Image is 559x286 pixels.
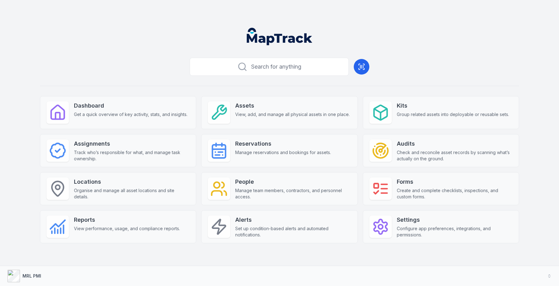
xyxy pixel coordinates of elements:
a: ReportsView performance, usage, and compliance reports. [40,210,196,243]
span: View, add, and manage all physical assets in one place. [235,111,350,118]
strong: Reservations [235,139,331,148]
a: PeopleManage team members, contractors, and personnel access. [201,172,357,205]
span: Manage team members, contractors, and personnel access. [235,187,351,200]
strong: Audits [397,139,513,148]
span: Track who’s responsible for what, and manage task ownership. [74,149,190,162]
strong: Forms [397,177,513,186]
a: AssetsView, add, and manage all physical assets in one place. [201,96,357,129]
span: Create and complete checklists, inspections, and custom forms. [397,187,513,200]
span: Get a quick overview of key activity, stats, and insights. [74,111,187,118]
strong: Alerts [235,216,351,224]
span: Group related assets into deployable or reusable sets. [397,111,509,118]
a: AlertsSet up condition-based alerts and automated notifications. [201,210,357,243]
span: Check and reconcile asset records by scanning what’s actually on the ground. [397,149,513,162]
span: Organise and manage all asset locations and site details. [74,187,190,200]
strong: Settings [397,216,513,224]
a: AssignmentsTrack who’s responsible for what, and manage task ownership. [40,134,196,167]
span: Search for anything [251,62,301,71]
strong: Dashboard [74,101,187,110]
button: Search for anything [190,58,349,76]
span: Configure app preferences, integrations, and permissions. [397,225,513,238]
a: KitsGroup related assets into deployable or reusable sets. [363,96,519,129]
nav: Global [237,28,322,45]
span: Manage reservations and bookings for assets. [235,149,331,156]
a: ReservationsManage reservations and bookings for assets. [201,134,357,167]
a: DashboardGet a quick overview of key activity, stats, and insights. [40,96,196,129]
a: FormsCreate and complete checklists, inspections, and custom forms. [363,172,519,205]
strong: Assets [235,101,350,110]
a: SettingsConfigure app preferences, integrations, and permissions. [363,210,519,243]
strong: Kits [397,101,509,110]
strong: MRL PMI [22,273,41,279]
strong: People [235,177,351,186]
a: AuditsCheck and reconcile asset records by scanning what’s actually on the ground. [363,134,519,167]
span: View performance, usage, and compliance reports. [74,225,180,232]
strong: Reports [74,216,180,224]
strong: Locations [74,177,190,186]
a: LocationsOrganise and manage all asset locations and site details. [40,172,196,205]
strong: Assignments [74,139,190,148]
span: Set up condition-based alerts and automated notifications. [235,225,351,238]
